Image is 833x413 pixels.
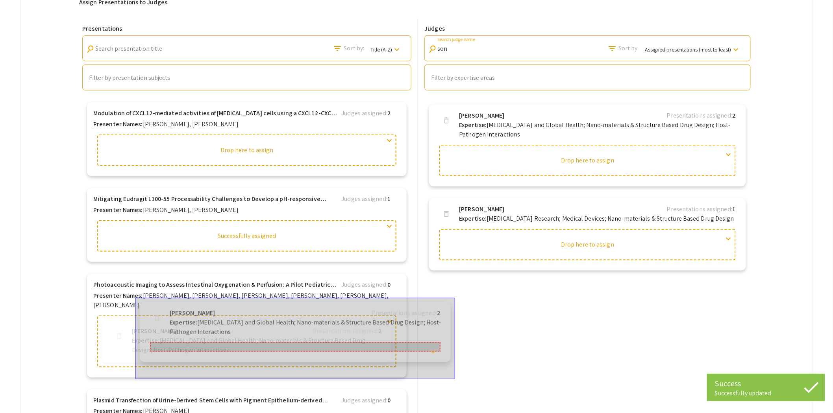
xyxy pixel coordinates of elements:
span: Judges assigned: [341,109,387,117]
span: delete [153,314,161,322]
b: [PERSON_NAME] [132,326,177,336]
span: Title (A-Z) [370,46,392,53]
b: Presenter Names: [93,120,143,128]
b: Expertise: [170,318,197,326]
b: Plasmid Transfection of Urine-Derived Stem Cells with Pigment Epithelium-derived Factor for [MEDI... [93,396,338,405]
h6: Judges [424,25,751,32]
span: Judges assigned: [341,195,387,203]
b: Expertise: [459,121,487,129]
span: delete [442,116,450,124]
b: Presenter Names: [93,206,143,214]
span: expand_more [429,347,438,357]
mat-chip-list: Auto complete [89,73,405,83]
b: Presenter Names: [93,291,143,300]
div: Success [715,378,817,389]
b: Expertise: [132,336,159,345]
b: [PERSON_NAME] [459,205,504,214]
button: delete [439,112,454,128]
span: expand_more [385,221,394,231]
p: [MEDICAL_DATA] and Global Health; Nano-materials & Structure Based Drug Design; Host-Pathogen Int... [459,120,740,139]
iframe: Chat [6,378,33,407]
b: 1 [732,205,735,213]
p: [MEDICAL_DATA] Research; Medical Devices; Nano-materials & Structure Based Drug Design [459,214,734,223]
b: Photoacoustic Imaging to Assess Intestinal Oxygenation & Perfusion: A Pilot Pediatric Clinical Study [93,280,338,289]
mat-icon: keyboard_arrow_down [392,45,402,54]
span: delete [442,210,450,218]
b: 0 [387,280,391,289]
button: delete [149,310,165,326]
b: 2 [387,109,391,117]
p: [PERSON_NAME], [PERSON_NAME], [PERSON_NAME], [PERSON_NAME], [PERSON_NAME], [PERSON_NAME] [93,291,400,310]
button: Assigned presentations (most to least) [639,42,747,57]
button: delete [439,206,454,222]
span: Assigned presentations (most to least) [645,46,731,53]
span: expand_more [724,150,733,159]
span: Presentations assigned: [667,111,732,120]
b: 2 [732,111,736,120]
b: [PERSON_NAME] [459,111,504,120]
mat-icon: Search [428,44,438,54]
h6: Presentations [82,25,411,32]
mat-icon: Search [607,44,617,53]
button: delete [111,328,127,344]
mat-icon: Search [85,44,96,54]
b: Modulation of CXCL12-mediated activities of [MEDICAL_DATA] cells using a CXCL12-CXCL4 binding int... [93,109,338,118]
p: [MEDICAL_DATA] and Global Health; Nano-materials & Structure Based Drug Design; Host-Pathogen Int... [170,318,444,337]
mat-icon: Search [333,44,342,53]
span: expand_more [724,234,733,243]
span: Judges assigned: [341,280,387,289]
span: Judges assigned: [341,396,387,404]
span: expand_more [385,136,394,145]
b: 2 [437,309,441,317]
b: 1 [387,195,391,203]
b: Expertise: [459,214,487,223]
span: Presentations assigned: [667,205,732,213]
div: Successfully updated [715,389,817,397]
span: Sort by: [344,44,365,53]
mat-icon: keyboard_arrow_down [731,45,741,54]
span: Presentations assigned: [372,309,437,317]
b: Mitigating Eudragit L100-55 Processability Challenges to Develop a pH-responsive matrix using Dir... [93,194,338,204]
span: delete [115,332,123,340]
button: Title (A-Z) [364,42,408,57]
b: [PERSON_NAME] [170,308,215,318]
b: 0 [387,396,391,404]
p: [PERSON_NAME], [PERSON_NAME] [93,120,239,129]
span: Sort by: [618,44,639,53]
p: [PERSON_NAME], [PERSON_NAME] [93,205,239,215]
p: [MEDICAL_DATA] and Global Health; Nano-materials & Structure Based Drug Design; Host-Pathogen Int... [132,336,385,355]
mat-chip-list: Auto complete [431,73,744,83]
